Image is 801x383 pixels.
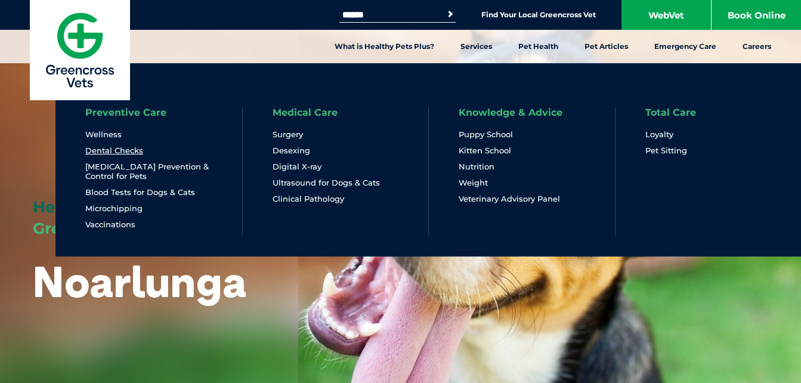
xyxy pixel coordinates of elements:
[321,30,447,63] a: What is Healthy Pets Plus?
[645,129,673,140] a: Loyalty
[85,162,212,181] a: [MEDICAL_DATA] Prevention & Control for Pets
[273,146,310,156] a: Desexing
[85,108,166,118] a: Preventive Care
[459,178,488,188] a: Weight
[273,194,344,204] a: Clinical Pathology
[459,162,494,172] a: Nutrition
[273,129,303,140] a: Surgery
[273,178,380,188] a: Ultrasound for Dogs & Cats
[645,146,687,156] a: Pet Sitting
[459,108,562,118] a: Knowledge & Advice
[481,10,596,20] a: Find Your Local Greencross Vet
[571,30,641,63] a: Pet Articles
[85,187,195,197] a: Blood Tests for Dogs & Cats
[273,108,338,118] a: Medical Care
[85,203,143,214] a: Microchipping
[444,8,456,20] button: Search
[85,220,135,230] a: Vaccinations
[33,258,246,305] h1: Noarlunga
[273,162,321,172] a: Digital X-ray
[505,30,571,63] a: Pet Health
[729,30,784,63] a: Careers
[459,129,513,140] a: Puppy School
[645,108,696,118] a: Total Care
[85,129,122,140] a: Wellness
[459,194,560,204] a: Veterinary Advisory Panel
[33,219,163,238] span: Greencross Vets
[33,197,122,217] span: Hello, from
[641,30,729,63] a: Emergency Care
[447,30,505,63] a: Services
[459,146,511,156] a: Kitten School
[85,146,143,156] a: Dental Checks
